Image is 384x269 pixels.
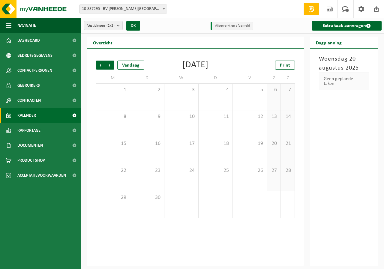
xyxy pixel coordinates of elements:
td: W [164,73,199,83]
div: [DATE] [182,61,208,70]
span: Bedrijfsgegevens [17,48,52,63]
span: Documenten [17,138,43,153]
span: 10 [167,113,195,120]
span: 27 [270,167,277,174]
span: Kalender [17,108,36,123]
span: 21 [284,140,291,147]
span: 14 [284,113,291,120]
span: 7 [284,87,291,93]
span: 6 [270,87,277,93]
span: 30 [133,194,161,201]
span: Vorige [96,61,105,70]
span: 19 [236,140,264,147]
span: 10-837295 - BV LUYKS DANNY - OUDENBURG [79,5,167,13]
td: M [96,73,130,83]
td: Z [267,73,281,83]
div: Geen geplande taken [319,73,369,90]
span: 16 [133,140,161,147]
span: 18 [202,140,229,147]
h2: Overzicht [87,37,118,48]
span: 22 [99,167,127,174]
span: 13 [270,113,277,120]
span: 12 [236,113,264,120]
span: 5 [236,87,264,93]
button: OK [126,21,140,31]
span: 8 [99,113,127,120]
span: 29 [99,194,127,201]
td: D [130,73,164,83]
span: Vestigingen [87,21,115,30]
span: Print [280,63,290,68]
span: 10-837295 - BV LUYKS DANNY - OUDENBURG [79,4,167,13]
span: Product Shop [17,153,45,168]
span: 9 [133,113,161,120]
h2: Dagplanning [310,37,348,48]
span: 28 [284,167,291,174]
span: Acceptatievoorwaarden [17,168,66,183]
span: 3 [167,87,195,93]
span: 26 [236,167,264,174]
span: Rapportage [17,123,40,138]
span: Contracten [17,93,41,108]
td: Z [281,73,295,83]
div: Vandaag [117,61,144,70]
button: Vestigingen(2/2) [84,21,123,30]
a: Print [275,61,295,70]
span: 11 [202,113,229,120]
span: 15 [99,140,127,147]
span: 1 [99,87,127,93]
td: D [199,73,233,83]
span: 24 [167,167,195,174]
h3: Woensdag 20 augustus 2025 [319,55,369,73]
span: Navigatie [17,18,36,33]
span: 4 [202,87,229,93]
span: Dashboard [17,33,40,48]
a: Extra taak aanvragen [312,21,382,31]
span: 23 [133,167,161,174]
span: Volgende [105,61,114,70]
td: V [233,73,267,83]
span: 17 [167,140,195,147]
li: Afgewerkt en afgemeld [211,22,253,30]
span: 25 [202,167,229,174]
count: (2/2) [106,24,115,28]
span: Contactpersonen [17,63,52,78]
span: 2 [133,87,161,93]
span: Gebruikers [17,78,40,93]
span: 20 [270,140,277,147]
